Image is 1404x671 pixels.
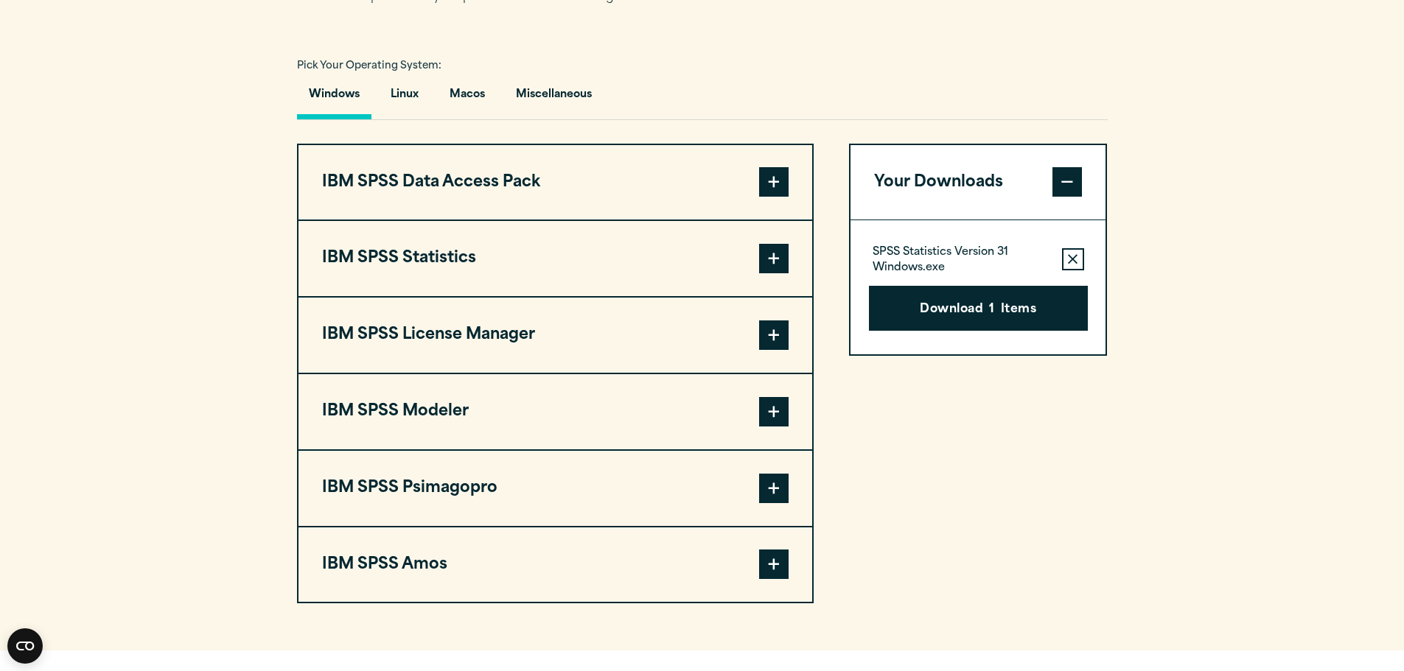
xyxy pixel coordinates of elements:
[438,77,497,119] button: Macos
[298,451,812,526] button: IBM SPSS Psimagopro
[298,221,812,296] button: IBM SPSS Statistics
[7,628,43,664] button: Open CMP widget
[851,145,1106,220] button: Your Downloads
[298,298,812,373] button: IBM SPSS License Manager
[298,374,812,449] button: IBM SPSS Modeler
[379,77,430,119] button: Linux
[297,61,441,71] span: Pick Your Operating System:
[298,527,812,603] button: IBM SPSS Amos
[989,301,994,320] span: 1
[869,286,1088,331] button: Download1Items
[297,77,371,119] button: Windows
[873,245,1050,275] p: SPSS Statistics Version 31 Windows.exe
[851,219,1106,354] div: Your Downloads
[504,77,604,119] button: Miscellaneous
[298,145,812,220] button: IBM SPSS Data Access Pack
